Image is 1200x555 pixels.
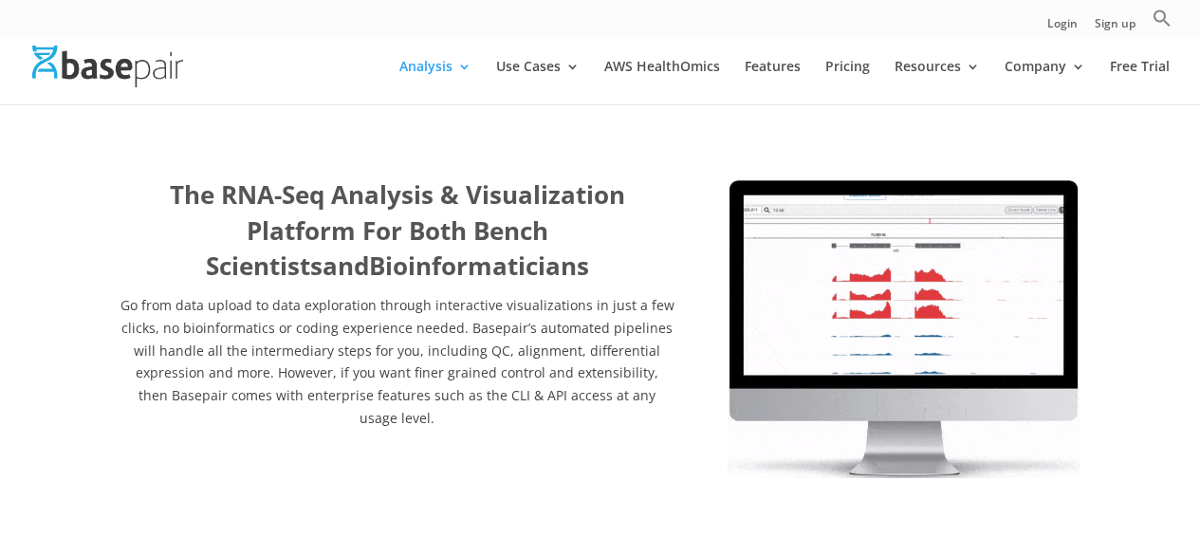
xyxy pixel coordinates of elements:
[120,294,675,430] p: Go from data upload to data exploration through interactive visualizations in just a few clicks, ...
[1110,60,1170,104] a: Free Trial
[825,60,870,104] a: Pricing
[1005,60,1085,104] a: Company
[323,249,369,283] b: and
[369,249,589,283] b: Bioinformaticians
[728,177,1080,478] img: RNA Seq 2022
[1153,9,1172,28] svg: Search
[251,456,543,504] a: Analyze Six Samples for Free
[32,46,183,86] img: Basepair
[1095,18,1135,38] a: Sign up
[604,60,720,104] a: AWS HealthOmics
[895,60,980,104] a: Resources
[1047,18,1078,38] a: Login
[399,60,471,104] a: Analysis
[745,60,801,104] a: Features
[1153,9,1172,38] a: Search Icon Link
[170,177,625,283] b: The RNA-Seq Analysis & Visualization Platform For Both Bench Scientists
[496,60,580,104] a: Use Cases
